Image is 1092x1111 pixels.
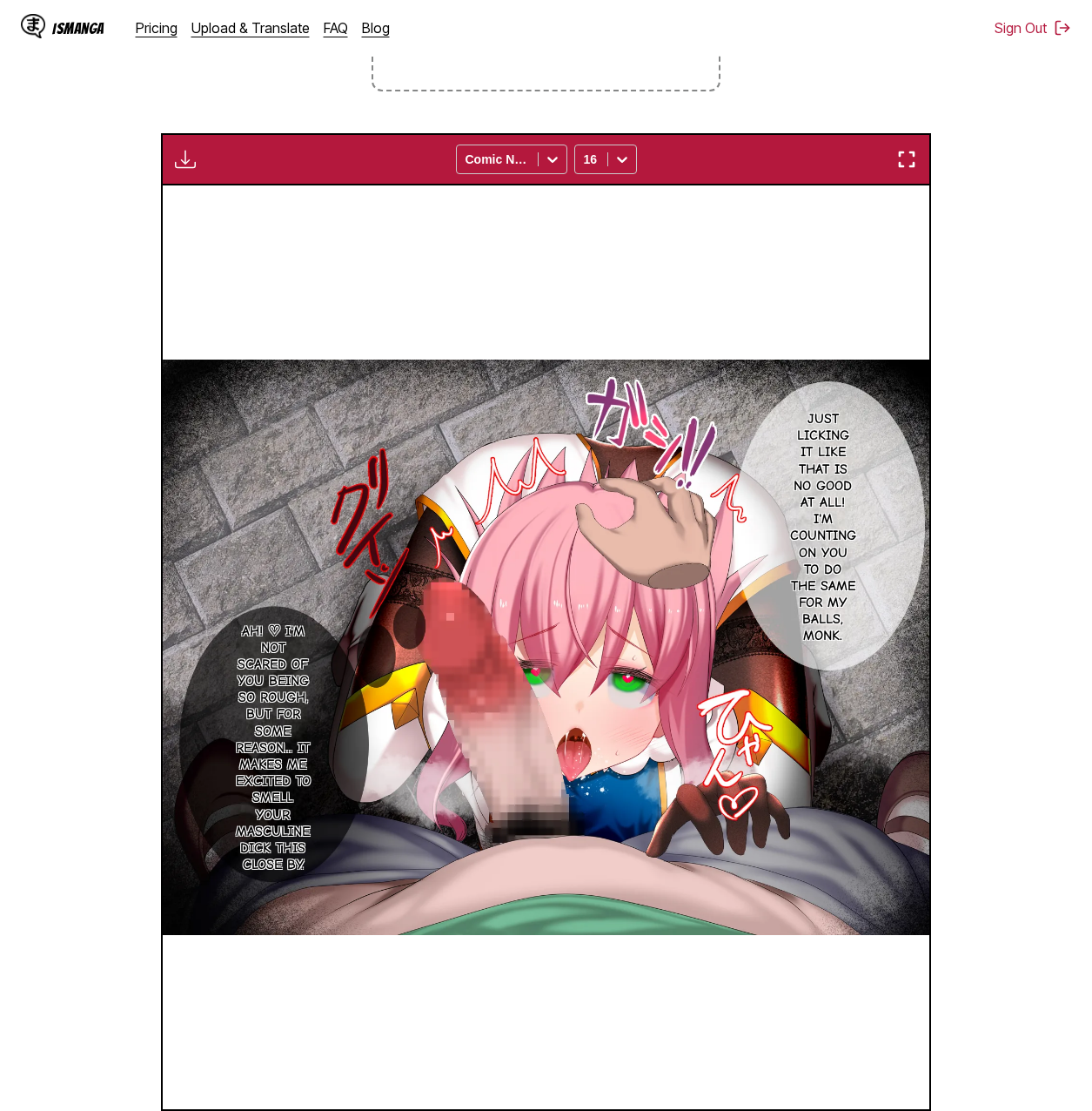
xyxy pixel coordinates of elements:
[362,19,390,37] a: Blog
[191,19,310,37] a: Upload & Translate
[175,149,196,170] img: Download translated images
[163,360,929,935] img: Manga Panel
[787,407,860,649] p: Just licking it like that is no good at all! I'm counting on you to do the same for my balls, monk.
[1054,19,1071,37] img: Sign out
[995,19,1071,37] button: Sign Out
[52,20,104,37] div: IsManga
[896,149,917,170] img: Enter fullscreen
[21,14,45,38] img: IsManga Logo
[21,14,136,42] a: IsManga LogoIsManga
[324,19,348,37] a: FAQ
[231,620,315,878] p: Ah! ♡ I'm not scared of you being so rough, but for some reason... It makes me excited to smell y...
[136,19,178,37] a: Pricing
